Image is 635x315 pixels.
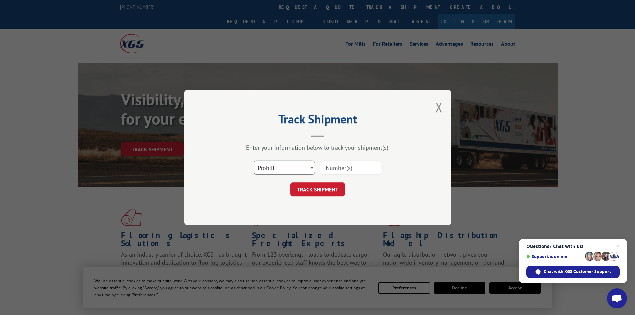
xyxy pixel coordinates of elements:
[607,288,627,308] div: Open chat
[544,269,611,275] span: Chat with XGS Customer Support
[526,266,620,278] div: Chat with XGS Customer Support
[218,144,418,151] div: Enter your information below to track your shipment(s).
[526,244,620,249] span: Questions? Chat with us!
[614,242,622,250] span: Close chat
[320,161,381,175] input: Number(s)
[526,254,582,259] span: Support is online
[290,182,345,196] button: TRACK SHIPMENT
[218,114,418,127] h2: Track Shipment
[435,98,443,116] button: Close modal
